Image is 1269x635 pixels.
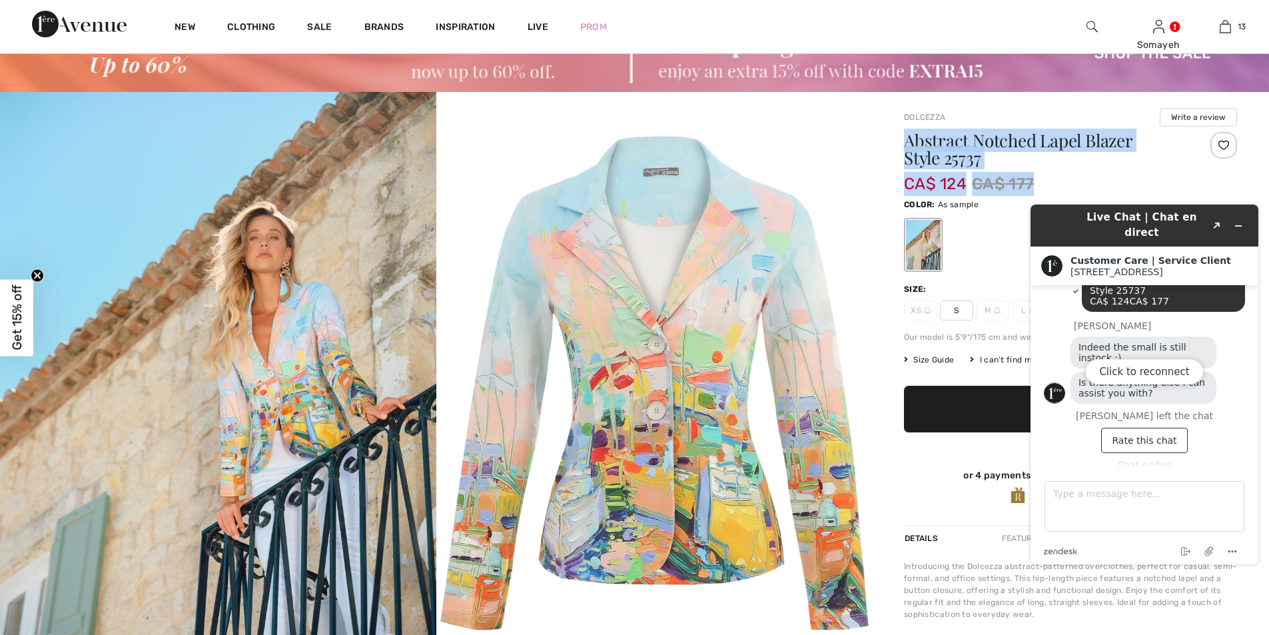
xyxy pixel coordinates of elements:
[904,468,1237,482] div: or 4 payments of with
[904,560,1237,620] div: Introducing the Dolcezza abstract-patterned overclothes, perfect for casual, semi-formal, and off...
[924,307,931,314] img: ring-m.svg
[904,468,1237,486] div: or 4 payments ofCA$ 31.00withSezzle Click to learn more about Sezzle
[1020,194,1269,575] iframe: Find more information here
[1011,486,1025,504] img: Avenue Rewards
[904,132,1182,167] h1: Abstract Notched Lapel Blazer Style 25737
[904,301,937,320] span: XS
[307,21,332,35] a: Sale
[436,21,495,35] span: Inspiration
[364,21,404,35] a: Brands
[1192,19,1258,35] a: 13
[904,354,954,366] span: Size Guide
[904,113,945,122] a: Dolcezza
[906,220,941,270] div: As sample
[1220,19,1231,35] img: My Bag
[1086,19,1098,35] img: search the website
[904,200,935,209] span: Color:
[972,172,1034,196] span: CA$ 177
[528,20,548,34] a: Live
[1160,108,1237,127] button: Write a review
[976,301,1009,320] span: M
[991,526,1053,550] div: Features
[175,21,195,35] a: New
[1012,301,1045,320] span: L
[29,9,57,21] span: Chat
[1153,20,1164,33] a: Sign In
[580,20,607,34] a: Prom
[1238,21,1246,33] span: 13
[904,283,929,295] div: Size:
[994,307,1001,314] img: ring-m.svg
[940,301,973,320] span: S
[970,354,1054,366] div: I can't find my size
[227,21,275,35] a: Clothing
[904,526,941,550] div: Details
[32,11,127,37] img: 1ère Avenue
[1153,19,1164,35] img: My Info
[938,200,979,209] span: As sample
[1126,38,1191,52] div: Somayeh
[904,386,1237,432] button: Add to Bag
[904,161,967,193] span: CA$ 124
[904,331,1237,343] div: Our model is 5'9"/175 cm and wears a size 6.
